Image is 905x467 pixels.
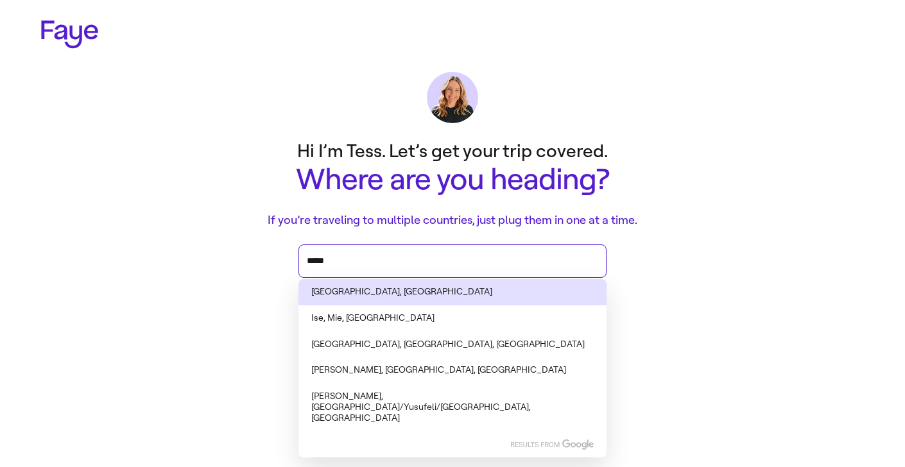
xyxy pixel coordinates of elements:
div: Press enter after you type each destination [307,245,598,277]
li: Ise, Mie, [GEOGRAPHIC_DATA] [298,305,607,332]
li: [PERSON_NAME], [GEOGRAPHIC_DATA], [GEOGRAPHIC_DATA] [298,357,607,384]
li: [PERSON_NAME], [GEOGRAPHIC_DATA]/Yusufeli/[GEOGRAPHIC_DATA], [GEOGRAPHIC_DATA] [298,384,607,431]
p: Hi I’m Tess. Let’s get your trip covered. [196,139,709,164]
h1: Where are you heading? [196,164,709,196]
p: If you’re traveling to multiple countries, just plug them in one at a time. [196,212,709,229]
li: [GEOGRAPHIC_DATA], [GEOGRAPHIC_DATA] [298,279,607,305]
li: [GEOGRAPHIC_DATA], [GEOGRAPHIC_DATA], [GEOGRAPHIC_DATA] [298,332,607,358]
